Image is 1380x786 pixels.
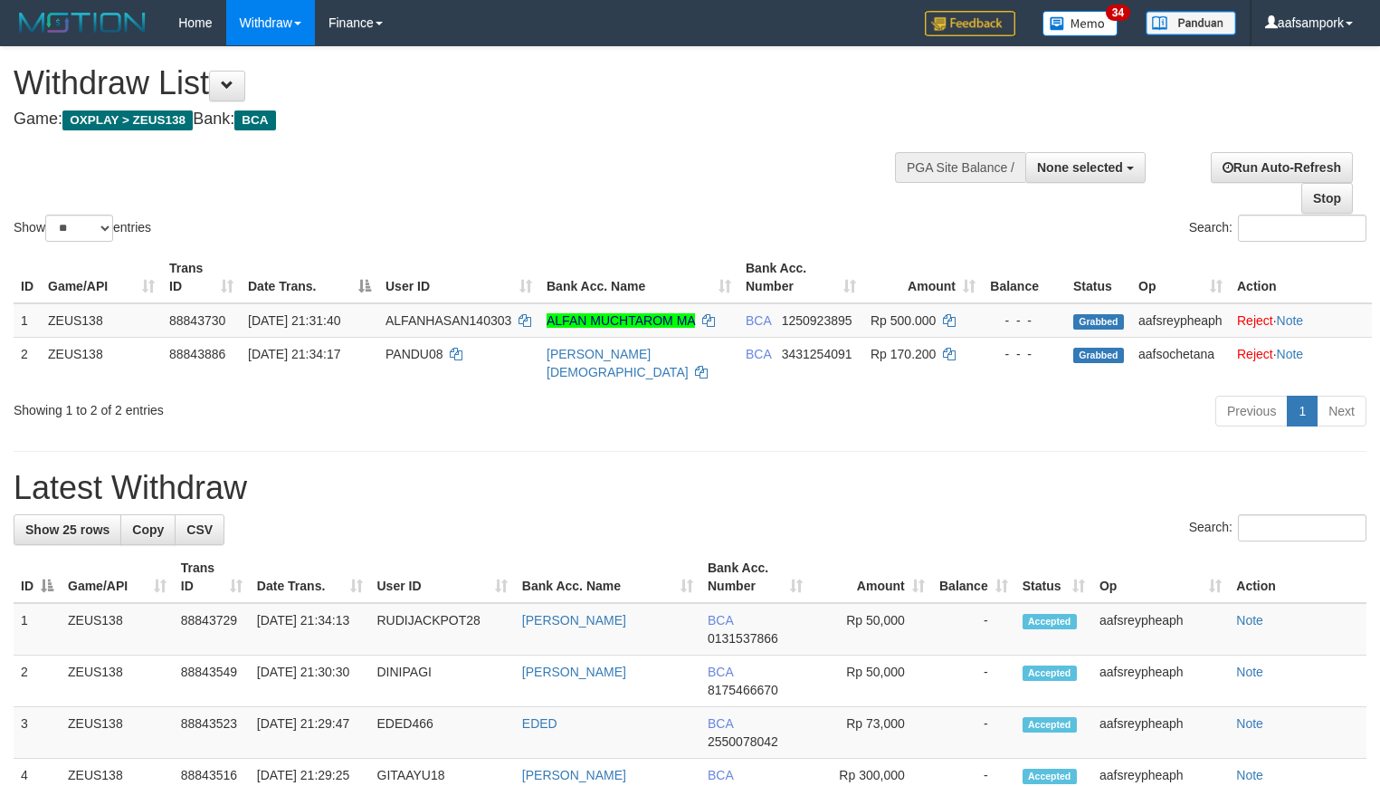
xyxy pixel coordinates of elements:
button: None selected [1025,152,1146,183]
th: Amount: activate to sort column ascending [810,551,932,603]
td: aafsreypheaph [1092,656,1229,707]
td: 88843549 [174,656,250,707]
a: Note [1236,613,1263,628]
th: Trans ID: activate to sort column ascending [162,252,241,303]
a: ALFAN MUCHTAROM MA [547,313,695,328]
span: ALFANHASAN140303 [385,313,511,328]
th: Op: activate to sort column ascending [1092,551,1229,603]
td: - [932,603,1015,656]
span: CSV [186,522,213,537]
div: - - - [990,345,1059,363]
th: Action [1229,551,1366,603]
img: Button%20Memo.svg [1042,11,1118,36]
td: 2 [14,656,61,707]
a: Note [1236,716,1263,731]
img: Feedback.jpg [925,11,1015,36]
td: - [932,707,1015,759]
span: Copy 1250923895 to clipboard [782,313,852,328]
td: ZEUS138 [61,656,174,707]
a: Note [1277,313,1304,328]
td: 2 [14,337,41,388]
th: Bank Acc. Number: activate to sort column ascending [738,252,863,303]
a: [PERSON_NAME] [522,768,626,782]
a: Copy [120,514,176,545]
span: BCA [708,768,733,782]
th: Status: activate to sort column ascending [1015,551,1092,603]
a: Note [1236,665,1263,679]
th: Status [1066,252,1131,303]
input: Search: [1238,215,1366,242]
th: Date Trans.: activate to sort column descending [241,252,378,303]
a: 1 [1287,396,1318,427]
td: aafsreypheaph [1092,707,1229,759]
span: PANDU08 [385,347,443,361]
span: OXPLAY > ZEUS138 [62,110,193,130]
th: Balance [983,252,1066,303]
div: PGA Site Balance / [895,152,1025,183]
td: DINIPAGI [370,656,515,707]
th: User ID: activate to sort column ascending [370,551,515,603]
td: 1 [14,303,41,338]
th: Trans ID: activate to sort column ascending [174,551,250,603]
a: [PERSON_NAME][DEMOGRAPHIC_DATA] [547,347,689,379]
img: MOTION_logo.png [14,9,151,36]
th: Op: activate to sort column ascending [1131,252,1230,303]
span: BCA [708,613,733,628]
label: Show entries [14,215,151,242]
a: [PERSON_NAME] [522,613,626,628]
th: Bank Acc. Name: activate to sort column ascending [539,252,738,303]
span: Copy 8175466670 to clipboard [708,683,778,697]
div: - - - [990,312,1059,330]
span: Copy 3431254091 to clipboard [782,347,852,361]
td: aafsreypheaph [1131,303,1230,338]
span: Copy 2550078042 to clipboard [708,734,778,749]
span: None selected [1037,160,1123,175]
td: aafsochetana [1131,337,1230,388]
th: Bank Acc. Number: activate to sort column ascending [700,551,810,603]
th: Action [1230,252,1372,303]
td: aafsreypheaph [1092,603,1229,656]
a: CSV [175,514,224,545]
span: 88843730 [169,313,225,328]
th: Amount: activate to sort column ascending [863,252,983,303]
span: [DATE] 21:31:40 [248,313,340,328]
td: Rp 73,000 [810,707,932,759]
td: ZEUS138 [61,707,174,759]
a: Stop [1301,183,1353,214]
span: BCA [708,716,733,731]
span: Accepted [1023,769,1077,784]
span: BCA [746,313,771,328]
a: Note [1277,347,1304,361]
h1: Latest Withdraw [14,470,1366,506]
a: Note [1236,768,1263,782]
a: Show 25 rows [14,514,121,545]
td: · [1230,303,1372,338]
td: - [932,656,1015,707]
td: [DATE] 21:34:13 [250,603,370,656]
td: 3 [14,707,61,759]
span: BCA [708,665,733,679]
a: EDED [522,716,557,731]
input: Search: [1238,514,1366,542]
td: 88843523 [174,707,250,759]
span: Copy 0131537866 to clipboard [708,631,778,646]
a: [PERSON_NAME] [522,665,626,679]
a: Reject [1237,313,1273,328]
td: ZEUS138 [41,303,162,338]
span: Copy [132,522,164,537]
th: Date Trans.: activate to sort column ascending [250,551,370,603]
span: Grabbed [1073,314,1124,330]
th: Game/API: activate to sort column ascending [61,551,174,603]
td: 88843729 [174,603,250,656]
a: Reject [1237,347,1273,361]
th: ID: activate to sort column descending [14,551,61,603]
td: Rp 50,000 [810,603,932,656]
span: Rp 170.200 [871,347,936,361]
span: 34 [1106,5,1130,21]
span: Grabbed [1073,348,1124,363]
span: Show 25 rows [25,522,109,537]
span: Accepted [1023,614,1077,629]
td: [DATE] 21:30:30 [250,656,370,707]
h4: Game: Bank: [14,110,902,129]
img: panduan.png [1146,11,1236,35]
